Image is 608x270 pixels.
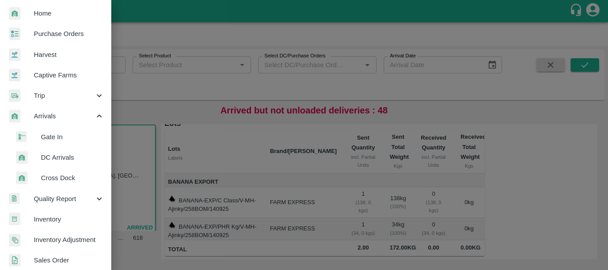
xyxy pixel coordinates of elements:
img: whArrival [9,7,20,20]
span: Inventory Adjustment [34,235,104,245]
span: DC Arrivals [41,153,104,162]
span: Captive Farms [34,70,104,80]
span: Harvest [34,50,104,60]
span: Quality Report [34,194,94,204]
img: harvest [9,48,20,61]
a: gateinGate In [7,127,111,147]
span: Purchase Orders [34,29,104,39]
img: whArrival [16,151,28,164]
span: Sales Order [34,255,104,265]
span: Home [34,8,104,18]
img: whArrival [9,110,20,123]
span: Arrivals [34,111,94,121]
img: sales [9,254,20,267]
img: qualityReport [9,193,20,204]
img: delivery [9,89,20,102]
img: gatein [16,131,27,142]
span: Cross Dock [41,173,104,183]
a: whArrivalCross Dock [7,168,111,188]
span: Gate In [41,132,104,142]
img: whInventory [9,213,20,226]
img: inventory [9,234,20,246]
img: whArrival [16,172,28,185]
span: Trip [34,91,94,101]
a: whArrivalDC Arrivals [7,147,111,168]
img: harvest [9,69,20,82]
img: reciept [9,28,20,40]
span: Inventory [34,214,104,224]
